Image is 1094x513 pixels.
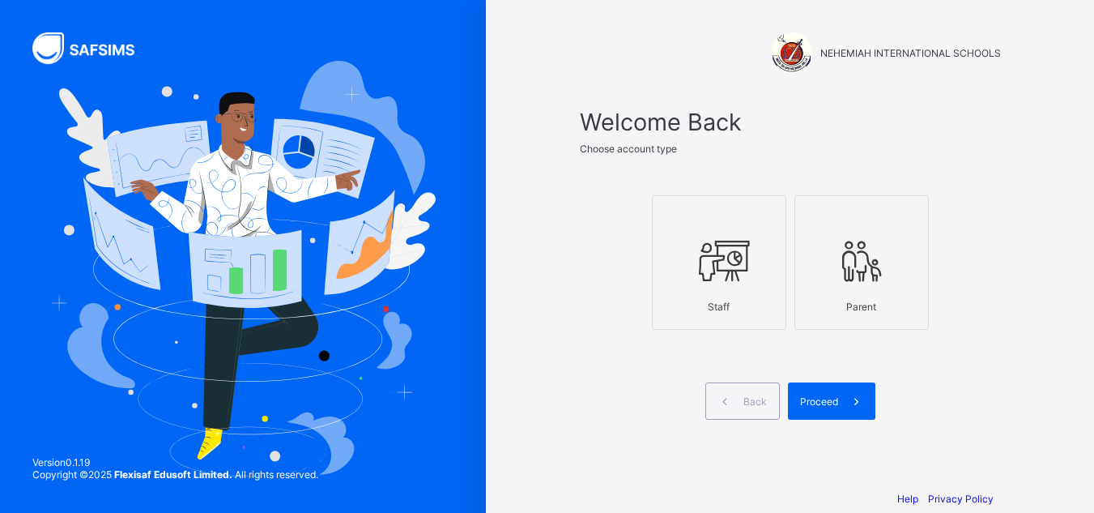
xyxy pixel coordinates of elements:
[32,32,154,64] img: SAFSIMS Logo
[114,468,232,481] strong: Flexisaf Edusoft Limited.
[32,456,318,468] span: Version 0.1.19
[580,108,1001,136] span: Welcome Back
[897,493,918,505] a: Help
[803,293,920,321] div: Parent
[928,493,994,505] a: Privacy Policy
[743,395,767,408] span: Back
[32,468,318,481] span: Copyright © 2025 All rights reserved.
[580,143,677,155] span: Choose account type
[50,61,436,476] img: Hero Image
[661,293,777,321] div: Staff
[820,47,1001,59] span: NEHEMIAH INTERNATIONAL SCHOOLS
[800,395,838,408] span: Proceed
